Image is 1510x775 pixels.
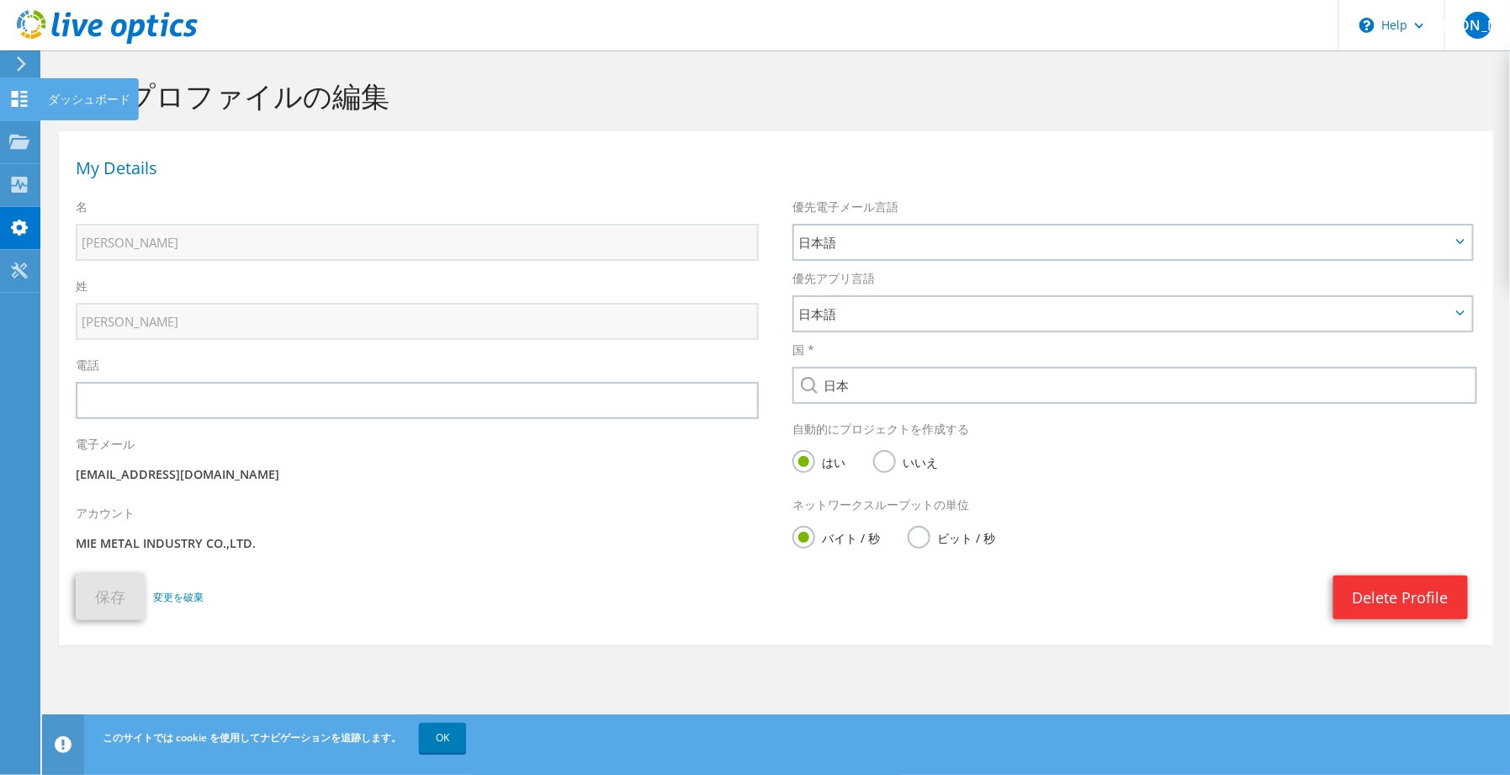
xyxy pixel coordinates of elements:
[792,199,898,215] label: 優先電子メール言語
[76,199,87,215] label: 名
[792,526,880,547] label: バイト / 秒
[792,421,969,438] label: 自動的にプロジェクトを作成する
[419,723,466,753] a: OK
[76,278,87,295] label: 姓
[103,730,401,745] span: このサイトでは cookie を使用してナビゲーションを追跡します。
[67,78,1476,114] h1: マイプロファイルの編集
[40,78,139,120] div: ダッシュボード
[76,160,1468,177] h1: My Details
[792,496,969,513] label: ネットワークスループットの単位
[76,574,145,620] button: 保存
[1465,12,1491,39] span: [PERSON_NAME]
[76,436,135,453] label: 電子メール
[792,270,875,287] label: 優先アプリ言語
[76,534,759,553] p: MIE METAL INDUSTRY CO.,LTD.
[798,232,1449,252] span: 日本語
[76,357,99,374] label: 電話
[153,588,204,607] a: 変更を破棄
[798,304,1449,324] span: 日本語
[792,450,845,471] label: はい
[76,505,135,522] label: アカウント
[1333,576,1468,619] a: Delete Profile
[873,450,938,471] label: いいえ
[908,526,995,547] label: ビット / 秒
[76,465,759,484] p: [EMAIL_ADDRESS][DOMAIN_NAME]
[1359,18,1375,33] svg: \n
